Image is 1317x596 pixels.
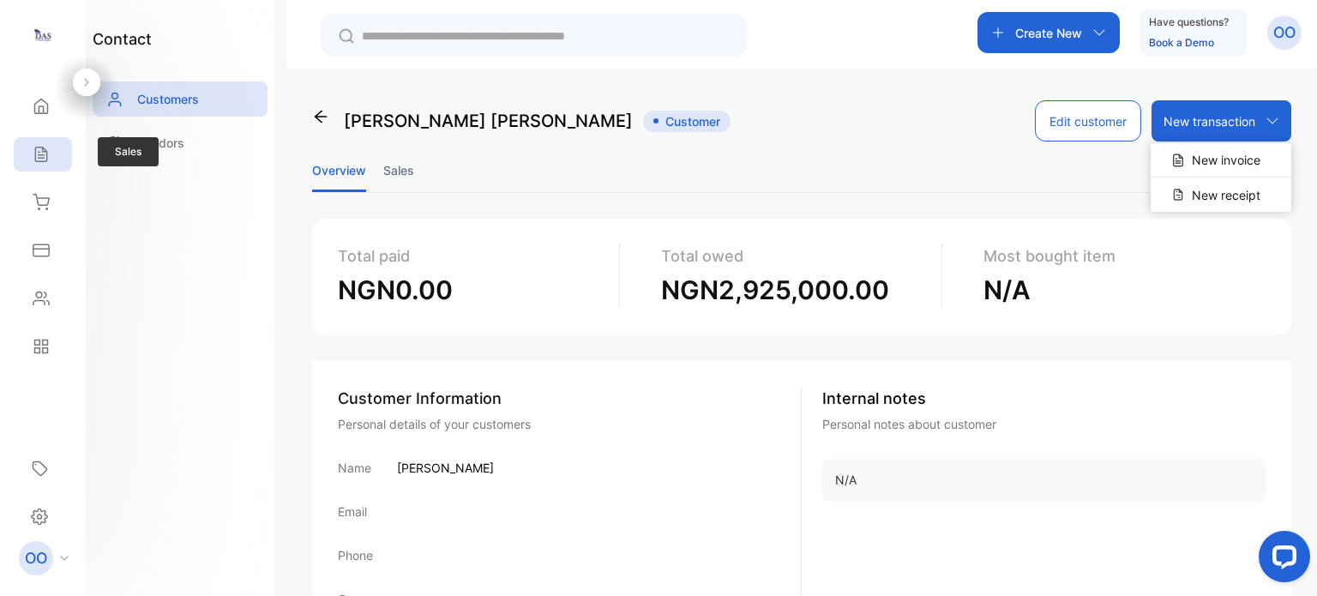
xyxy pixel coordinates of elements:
button: Create New [977,12,1120,53]
h1: contact [93,27,152,51]
p: Email [338,503,367,521]
img: logo [30,22,56,48]
p: N/A [983,271,1252,310]
div: Customer Information [338,387,801,410]
p: Vendors [137,134,184,152]
iframe: LiveChat chat widget [1245,524,1317,596]
p: Total owed [661,244,929,268]
p: Personal notes about customer [822,415,1266,433]
p: New transaction [1164,112,1255,130]
p: Create New [1015,24,1082,42]
p: OO [1273,21,1296,44]
p: Internal notes [822,387,1266,410]
div: New receipt [1151,178,1291,212]
span: NGN2,925,000.00 [661,274,889,305]
p: Phone [338,546,373,564]
p: [PERSON_NAME] [PERSON_NAME] [344,108,633,134]
span: Sales [98,137,159,166]
span: NGN0.00 [338,274,453,305]
p: OO [25,547,47,569]
a: Customers [93,81,268,117]
p: Customers [137,90,199,108]
p: Name [338,459,371,477]
div: New invoice [1151,143,1291,178]
div: Personal details of your customers [338,415,801,433]
li: Overview [312,148,366,192]
li: Sales [383,148,414,192]
p: Most bought item [983,244,1252,268]
button: Edit customer [1035,100,1141,141]
p: N/A [835,472,1253,489]
p: Total paid [338,244,605,268]
a: Vendors [93,125,268,160]
p: [PERSON_NAME] [397,459,494,477]
a: Book a Demo [1149,36,1214,49]
button: OO [1267,12,1302,53]
p: Have questions? [1149,14,1229,31]
span: Customer [643,111,731,132]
